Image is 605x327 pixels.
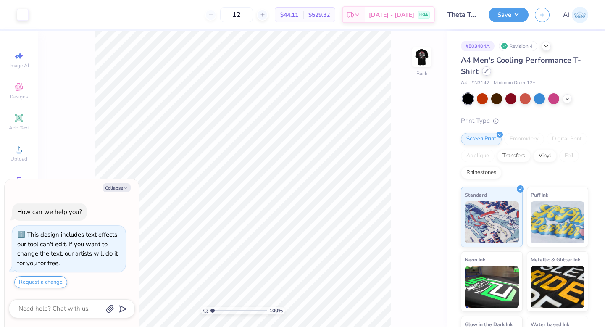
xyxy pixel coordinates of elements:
img: Back [413,49,430,66]
div: Back [416,70,427,77]
span: A4 Men's Cooling Performance T-Shirt [461,55,581,76]
span: $44.11 [280,11,298,19]
span: Puff Ink [531,190,548,199]
img: Neon Ink [465,266,519,308]
button: Request a change [14,276,67,288]
div: # 503404A [461,41,495,51]
div: Transfers [497,150,531,162]
div: Foil [559,150,579,162]
span: Add Text [9,124,29,131]
img: Metallic & Glitter Ink [531,266,585,308]
span: [DATE] - [DATE] [369,11,414,19]
span: Neon Ink [465,255,485,264]
div: Rhinestones [461,166,502,179]
img: Andrew Jung [572,7,588,23]
button: Collapse [103,183,131,192]
span: Standard [465,190,487,199]
span: AJ [563,10,570,20]
div: This design includes text effects our tool can't edit. If you want to change the text, our artist... [17,230,118,267]
div: Applique [461,150,495,162]
input: – – [220,7,253,22]
span: Upload [11,156,27,162]
span: $529.32 [308,11,330,19]
div: Digital Print [547,133,587,145]
div: How can we help you? [17,208,82,216]
span: FREE [419,12,428,18]
button: Save [489,8,529,22]
div: Print Type [461,116,588,126]
div: Vinyl [533,150,557,162]
a: AJ [563,7,588,23]
div: Embroidery [504,133,544,145]
span: Metallic & Glitter Ink [531,255,580,264]
span: # N3142 [471,79,489,87]
span: Image AI [9,62,29,69]
img: Puff Ink [531,201,585,243]
span: A4 [461,79,467,87]
span: Designs [10,93,28,100]
div: Revision 4 [499,41,537,51]
input: Untitled Design [441,6,482,23]
img: Standard [465,201,519,243]
div: Screen Print [461,133,502,145]
span: 100 % [269,307,283,314]
span: Minimum Order: 12 + [494,79,536,87]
